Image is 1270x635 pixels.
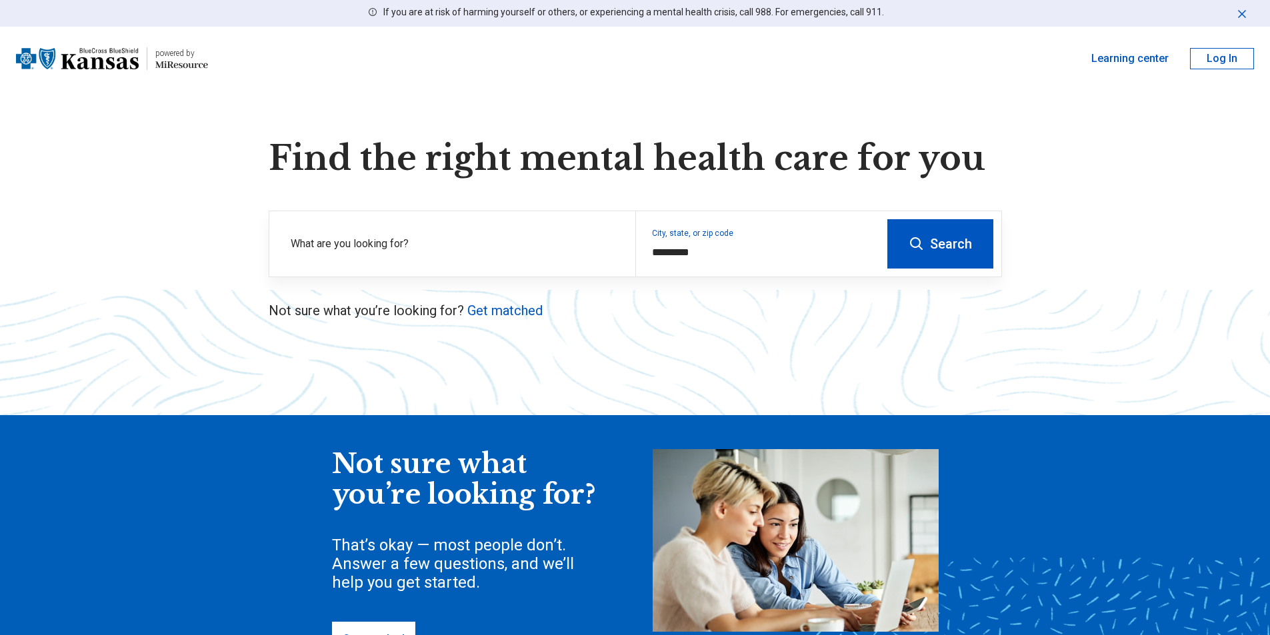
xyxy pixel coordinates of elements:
[383,5,884,19] p: If you are at risk of harming yourself or others, or experiencing a mental health crisis, call 98...
[332,449,599,510] div: Not sure what you’re looking for?
[887,219,993,269] button: Search
[332,536,599,592] div: That’s okay — most people don’t. Answer a few questions, and we’ll help you get started.
[155,47,208,59] div: powered by
[269,139,1002,179] h1: Find the right mental health care for you
[291,236,619,252] label: What are you looking for?
[16,43,139,75] img: Blue Cross Blue Shield Kansas
[467,303,543,318] a: Get matched
[1091,51,1169,67] a: Learning center
[1235,5,1249,21] button: Dismiss
[269,301,1002,320] p: Not sure what you’re looking for?
[1190,48,1254,69] button: Log In
[16,43,208,75] a: Blue Cross Blue Shield Kansaspowered by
